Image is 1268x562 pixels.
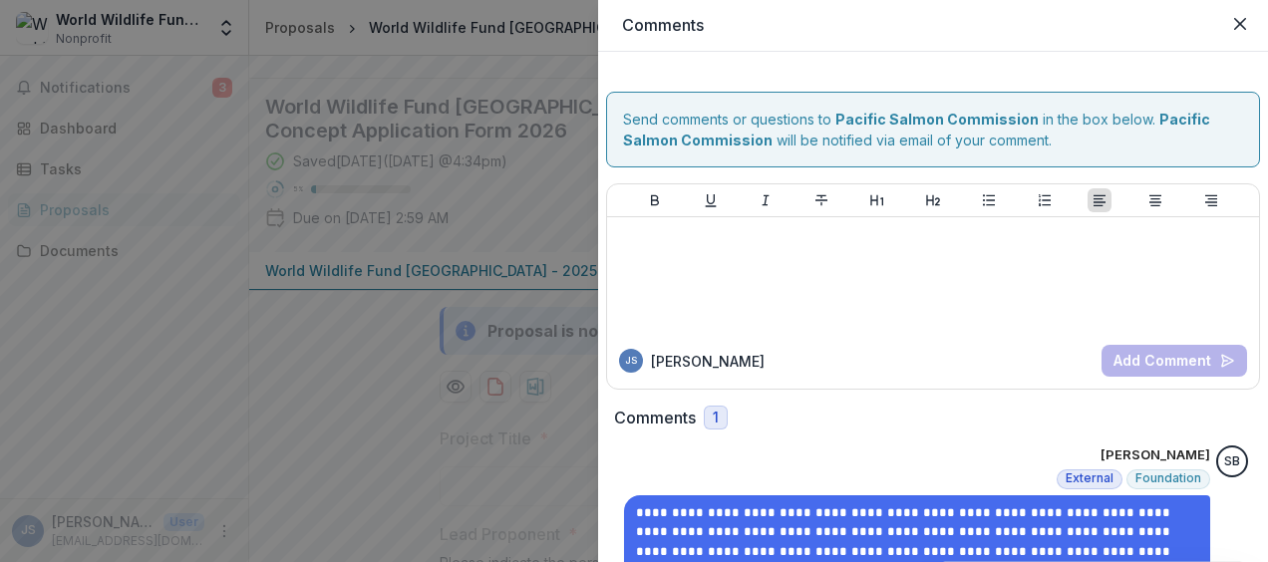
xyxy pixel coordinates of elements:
h2: Comments [614,409,696,427]
strong: Pacific Salmon Commission [835,111,1039,128]
div: Sascha Bendt [1224,455,1240,468]
button: Ordered List [1033,188,1057,212]
span: External [1066,471,1113,485]
button: Strike [809,188,833,212]
p: [PERSON_NAME] [1101,445,1210,465]
button: Bullet List [977,188,1001,212]
div: Send comments or questions to in the box below. will be notified via email of your comment. [606,92,1260,167]
button: Heading 1 [865,188,889,212]
h2: Comments [622,16,1244,35]
button: Add Comment [1102,345,1247,377]
button: Italicize [754,188,778,212]
button: Align Left [1088,188,1111,212]
p: [PERSON_NAME] [651,351,765,372]
span: Foundation [1135,471,1201,485]
button: Align Right [1199,188,1223,212]
div: Joanne Steel [625,356,637,366]
button: Heading 2 [921,188,945,212]
span: 1 [713,410,719,426]
button: Underline [699,188,723,212]
button: Align Center [1143,188,1167,212]
button: Bold [643,188,667,212]
button: Close [1224,8,1256,40]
